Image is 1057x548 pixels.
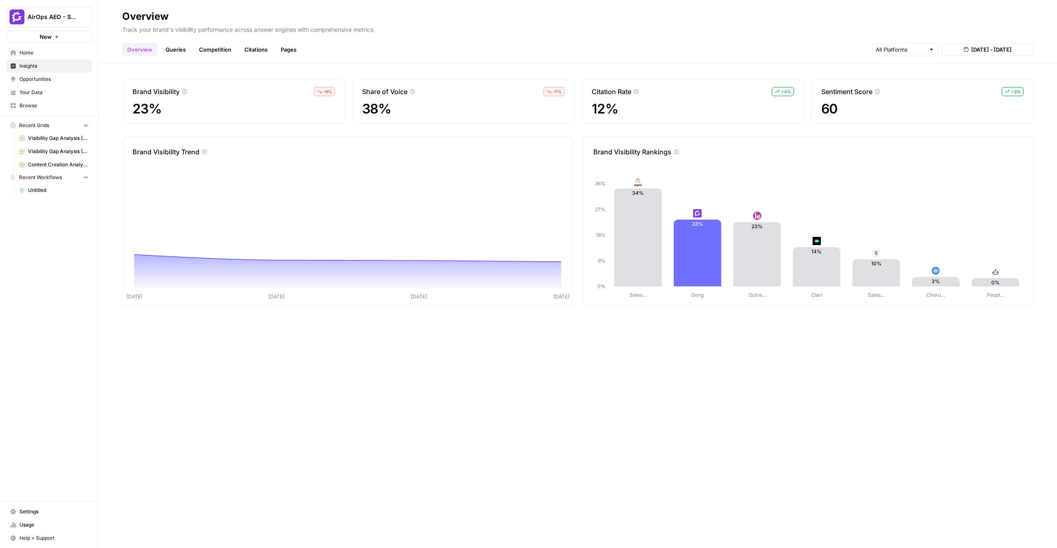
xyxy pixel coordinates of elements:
[821,102,1024,116] span: 60
[126,293,142,300] tspan: [DATE]
[161,43,191,56] a: Queries
[753,212,761,220] img: w5j8drkl6vorx9oircl0z03rjk9p
[19,49,88,57] span: Home
[19,508,88,515] span: Settings
[194,43,236,56] a: Competition
[927,292,945,298] tspan: Choru…
[239,43,273,56] a: Citations
[7,86,92,99] a: Your Data
[276,43,301,56] a: Pages
[15,132,92,145] a: Visibility Gap Analysis (13)
[592,87,631,97] p: Citation Rate
[40,33,52,41] span: New
[7,518,92,531] a: Usage
[133,87,180,97] p: Brand Visibility
[133,102,335,116] span: 23%
[868,292,885,298] tspan: Sales…
[692,221,703,227] text: 23%
[811,292,822,298] tspan: Clari
[987,292,1004,298] tspan: Peopl…
[630,292,647,298] tspan: Sales…
[7,59,92,73] a: Insights
[122,23,1034,34] p: Track your brand's visibility performance across answer engines with comprehensive metrics.
[971,45,1012,54] span: [DATE] - [DATE]
[362,102,564,116] span: 38%
[19,174,62,181] span: Recent Workflows
[268,293,284,300] tspan: [DATE]
[7,7,92,27] button: Workspace: AirOps AEO - Single Brand (Gong)
[991,268,1000,276] img: m91aa644vh47mb0y152o0kapheco
[941,43,1034,56] button: [DATE] - [DATE]
[7,531,92,545] button: Help + Support
[595,180,606,187] tspan: 36%
[28,187,88,194] span: Untitled
[751,223,763,229] text: 23%
[28,161,88,168] span: Content Creation Analysis (3)
[19,89,88,96] span: Your Data
[811,248,822,255] text: 14%
[15,184,92,197] a: Untitled
[122,43,157,56] a: Overview
[632,190,644,196] text: 34%
[411,293,427,300] tspan: [DATE]
[593,147,671,157] p: Brand Visibility Rankings
[7,99,92,112] a: Browse
[596,232,606,238] tspan: 18%
[7,171,92,184] button: Recent Workflows
[28,13,78,21] span: AirOps AEO - Single Brand (Gong)
[7,73,92,86] a: Opportunities
[595,206,606,213] tspan: 27%
[19,76,88,83] span: Opportunities
[991,279,1000,286] text: 0%
[693,209,702,217] img: w6cjb6u2gvpdnjw72qw8i2q5f3eb
[19,62,88,70] span: Insights
[19,122,49,129] span: Recent Grids
[7,31,92,43] button: New
[871,260,882,267] text: 10%
[19,521,88,529] span: Usage
[28,148,88,155] span: Visibility Gap Analysis (12)
[634,178,642,187] img: e001jt87q6ctylcrzboubucy6uux
[598,257,606,264] tspan: 9%
[323,88,332,95] span: – 6 %
[749,292,766,298] tspan: Outre…
[813,237,821,245] img: h6qlr8a97mop4asab8l5qtldq2wv
[821,87,872,97] p: Sentiment Score
[19,102,88,109] span: Browse
[9,9,24,24] img: AirOps AEO - Single Brand (Gong) Logo
[362,87,408,97] p: Share of Voice
[28,135,88,142] span: Visibility Gap Analysis (13)
[7,119,92,132] button: Recent Grids
[7,505,92,518] a: Settings
[931,278,940,284] text: 3%
[781,88,791,95] span: + 4 %
[691,292,704,298] tspan: Gong
[7,46,92,59] a: Home
[553,293,569,300] tspan: [DATE]
[872,249,880,257] img: vpq3xj2nnch2e2ivhsgwmf7hbkjf
[15,145,92,158] a: Visibility Gap Analysis (12)
[122,10,168,23] div: Overview
[876,45,925,54] input: All Platforms
[133,147,199,157] p: Brand Visibility Trend
[1011,88,1021,95] span: + 3 %
[597,283,606,289] tspan: 0%
[931,267,940,275] img: khqciriqz2uga3pxcoz8d1qji9pc
[592,102,794,116] span: 12%
[553,88,562,95] span: – 7 %
[15,158,92,171] a: Content Creation Analysis (3)
[19,534,88,542] span: Help + Support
